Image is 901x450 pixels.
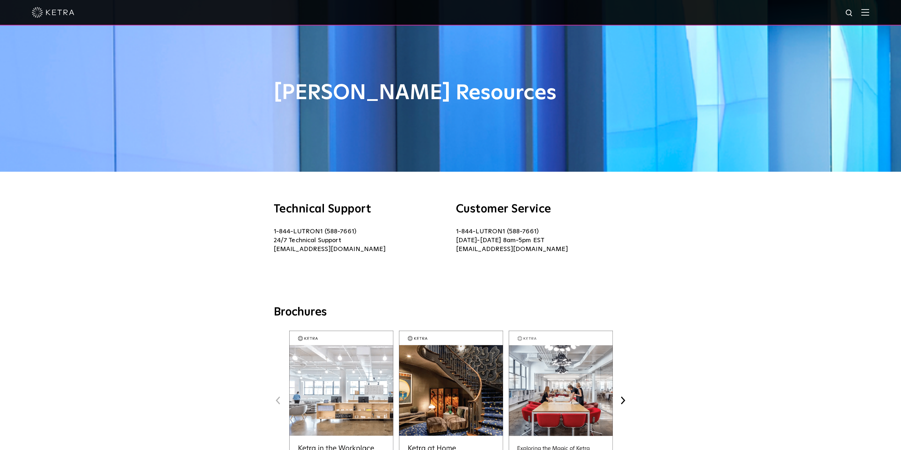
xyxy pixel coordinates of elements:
button: Next [618,396,628,405]
a: [EMAIL_ADDRESS][DOMAIN_NAME] [274,246,386,252]
p: 1-844-LUTRON1 (588-7661) [DATE]-[DATE] 8am-5pm EST [EMAIL_ADDRESS][DOMAIN_NAME] [456,227,628,254]
p: 1-844-LUTRON1 (588-7661) 24/7 Technical Support [274,227,445,254]
h3: Technical Support [274,204,445,215]
button: Previous [274,396,283,405]
img: ketra-logo-2019-white [32,7,74,18]
img: search icon [845,9,854,18]
img: Hamburger%20Nav.svg [861,9,869,16]
h3: Brochures [274,305,628,320]
h3: Customer Service [456,204,628,215]
h1: [PERSON_NAME] Resources [274,81,628,105]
